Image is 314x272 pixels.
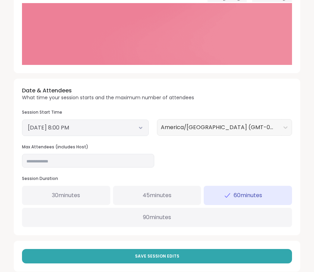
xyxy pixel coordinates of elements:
button: Save Session Edits [22,249,292,263]
span: 30 minutes [52,191,80,200]
p: What time your session starts and the maximum number of attendees [22,94,194,101]
h3: Session Duration [22,176,292,182]
span: 45 minutes [143,191,171,200]
span: 60 minutes [234,191,262,200]
img: New Image [22,3,292,65]
button: [DATE] 8:00 PM [28,124,143,132]
span: 90 minutes [143,213,171,222]
h3: Date & Attendees [22,87,194,94]
h3: Max Attendees (includes Host) [22,144,154,150]
h3: Session Start Time [22,110,149,115]
span: Save Session Edits [135,253,179,259]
